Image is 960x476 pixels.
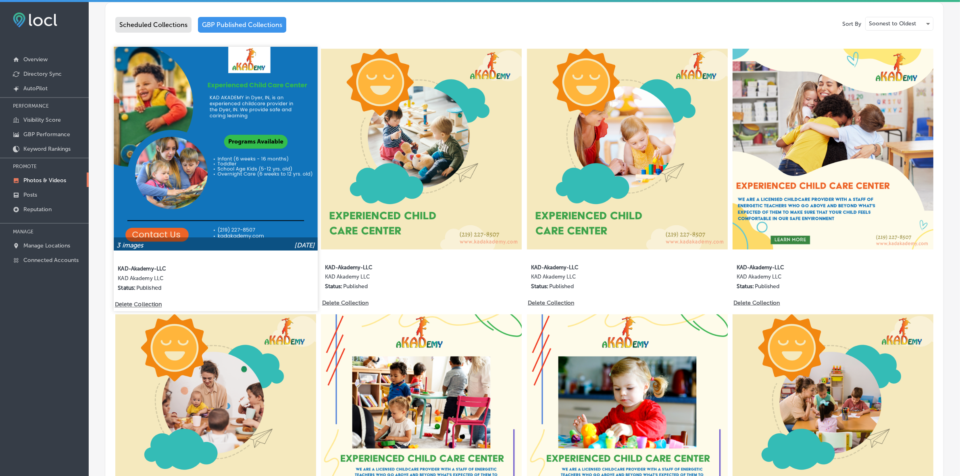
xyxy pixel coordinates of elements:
label: KAD-Akademy-LLC [737,260,881,274]
label: KAD Akademy LLC [737,274,881,283]
label: KAD Akademy LLC [118,275,264,284]
p: Published [343,283,368,290]
p: Delete Collection [734,299,779,306]
p: Connected Accounts [23,257,79,264]
p: Directory Sync [23,71,62,77]
p: Photos & Videos [23,177,66,184]
img: Collection thumbnail [733,49,933,249]
label: KAD Akademy LLC [325,274,469,283]
div: Soonest to Oldest [866,17,933,30]
p: Published [549,283,574,290]
img: Collection thumbnail [321,49,522,249]
p: Reputation [23,206,52,213]
label: KAD-Akademy-LLC [531,260,675,274]
div: GBP Published Collections [198,17,286,33]
p: Delete Collection [115,301,161,308]
p: Published [755,283,779,290]
p: Status: [531,283,548,290]
label: KAD-Akademy-LLC [325,260,469,274]
img: Collection thumbnail [527,49,728,249]
p: Visibility Score [23,116,61,123]
p: Overview [23,56,48,63]
p: Delete Collection [528,299,573,306]
img: fda3e92497d09a02dc62c9cd864e3231.png [13,12,57,27]
div: Scheduled Collections [115,17,192,33]
p: Sort By [842,21,861,27]
p: 3 images [117,241,143,249]
p: Status: [118,284,135,291]
label: KAD-Akademy-LLC [118,261,264,275]
p: GBP Performance [23,131,70,138]
p: Posts [23,191,37,198]
label: KAD Akademy LLC [531,274,675,283]
p: Delete Collection [322,299,368,306]
p: Status: [737,283,754,290]
p: Manage Locations [23,242,70,249]
p: Published [136,284,161,291]
p: Status: [325,283,342,290]
p: Keyword Rankings [23,146,71,152]
p: [DATE] [295,241,315,249]
p: Soonest to Oldest [869,20,916,27]
img: Collection thumbnail [114,47,317,250]
p: AutoPilot [23,85,48,92]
